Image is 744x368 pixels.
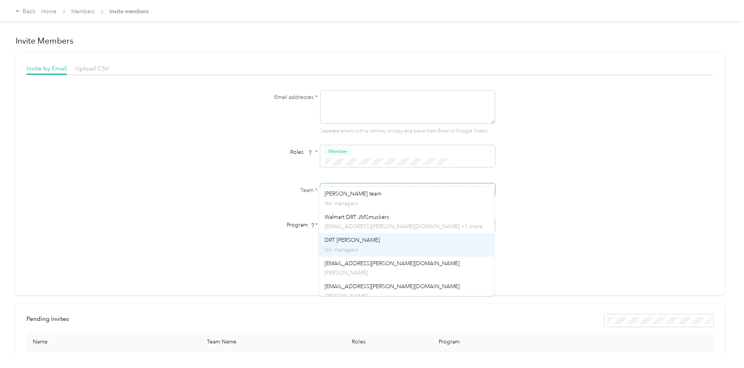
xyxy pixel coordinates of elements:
th: Name [26,332,201,352]
span: Member [328,148,347,155]
span: Pending invites [26,315,69,322]
div: Program [220,221,317,229]
span: DRT [PERSON_NAME] [324,237,380,243]
span: Invite by Email [26,65,67,72]
span: [EMAIL_ADDRESS][PERSON_NAME][DOMAIN_NAME] [324,260,460,267]
span: [EMAIL_ADDRESS][PERSON_NAME][DOMAIN_NAME] [324,283,460,290]
th: Roles [346,332,432,352]
p: No managers [324,246,488,254]
span: Roles [287,146,315,158]
button: Member [323,147,353,157]
span: Walmart DRT JMSmuckers [324,214,389,220]
span: Invite members [109,7,148,16]
span: Upload CSV [75,65,109,72]
p: [PERSON_NAME] [324,269,488,277]
div: Back [16,7,36,16]
div: info-bar [26,314,714,327]
p: Separate emails with a comma, or copy and paste from Excel or Google Sheets. [320,128,495,135]
th: Program [432,332,548,352]
label: Email addresses [220,93,317,101]
th: Team Name [201,332,346,352]
h1: Invite Members [16,35,725,46]
label: Team [220,186,317,194]
a: Members [71,8,95,15]
a: Home [41,8,56,15]
div: Resend all invitations [605,314,714,327]
div: left-menu [26,314,74,327]
p: [EMAIL_ADDRESS][PERSON_NAME][DOMAIN_NAME] +1 more [324,222,488,231]
iframe: Everlance-gr Chat Button Frame [700,324,744,368]
p: No managers [324,199,488,208]
p: [PERSON_NAME] [324,292,488,300]
span: [PERSON_NAME] team [324,190,381,197]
